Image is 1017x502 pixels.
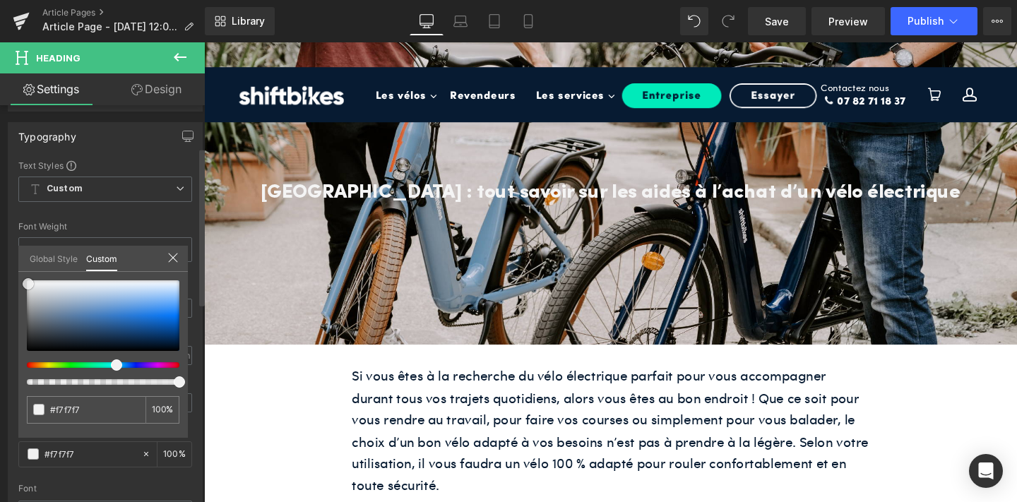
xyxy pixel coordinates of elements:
[969,454,1003,488] div: Open Intercom Messenger
[444,7,477,35] a: Laptop
[410,7,444,35] a: Desktop
[145,396,179,424] div: %
[765,14,789,29] span: Save
[983,7,1011,35] button: More
[50,402,140,417] input: Color
[811,7,885,35] a: Preview
[42,7,205,18] a: Article Pages
[891,7,977,35] button: Publish
[205,7,275,35] a: New Library
[680,7,708,35] button: Undo
[42,21,178,32] span: Article Page - [DATE] 12:09:36
[828,14,868,29] span: Preview
[477,7,511,35] a: Tablet
[30,246,78,270] a: Global Style
[714,7,742,35] button: Redo
[511,7,545,35] a: Mobile
[232,15,265,28] span: Library
[36,52,81,64] span: Heading
[86,246,117,271] a: Custom
[105,73,208,105] a: Design
[908,16,944,27] span: Publish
